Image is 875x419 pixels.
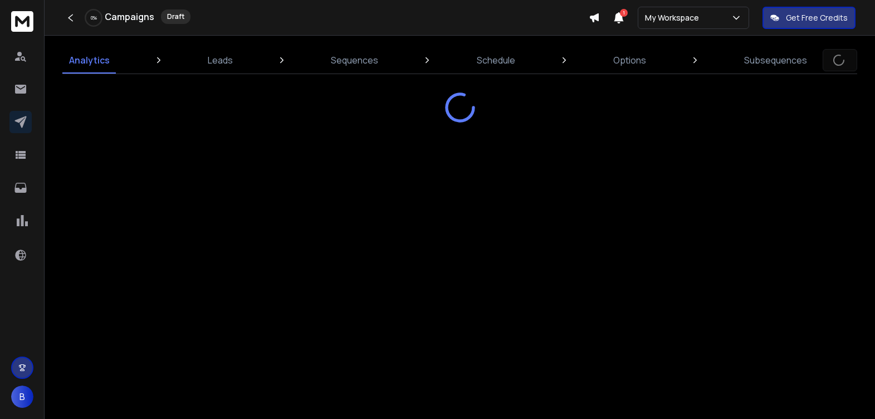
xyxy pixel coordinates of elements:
[744,53,807,67] p: Subsequences
[69,53,110,67] p: Analytics
[737,47,814,74] a: Subsequences
[201,47,239,74] a: Leads
[11,386,33,408] button: B
[613,53,646,67] p: Options
[62,47,116,74] a: Analytics
[620,9,628,17] span: 1
[208,53,233,67] p: Leads
[161,9,190,24] div: Draft
[762,7,856,29] button: Get Free Credits
[786,12,848,23] p: Get Free Credits
[645,12,703,23] p: My Workspace
[91,14,97,21] p: 0 %
[607,47,653,74] a: Options
[105,10,154,23] h1: Campaigns
[477,53,515,67] p: Schedule
[324,47,385,74] a: Sequences
[470,47,522,74] a: Schedule
[331,53,378,67] p: Sequences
